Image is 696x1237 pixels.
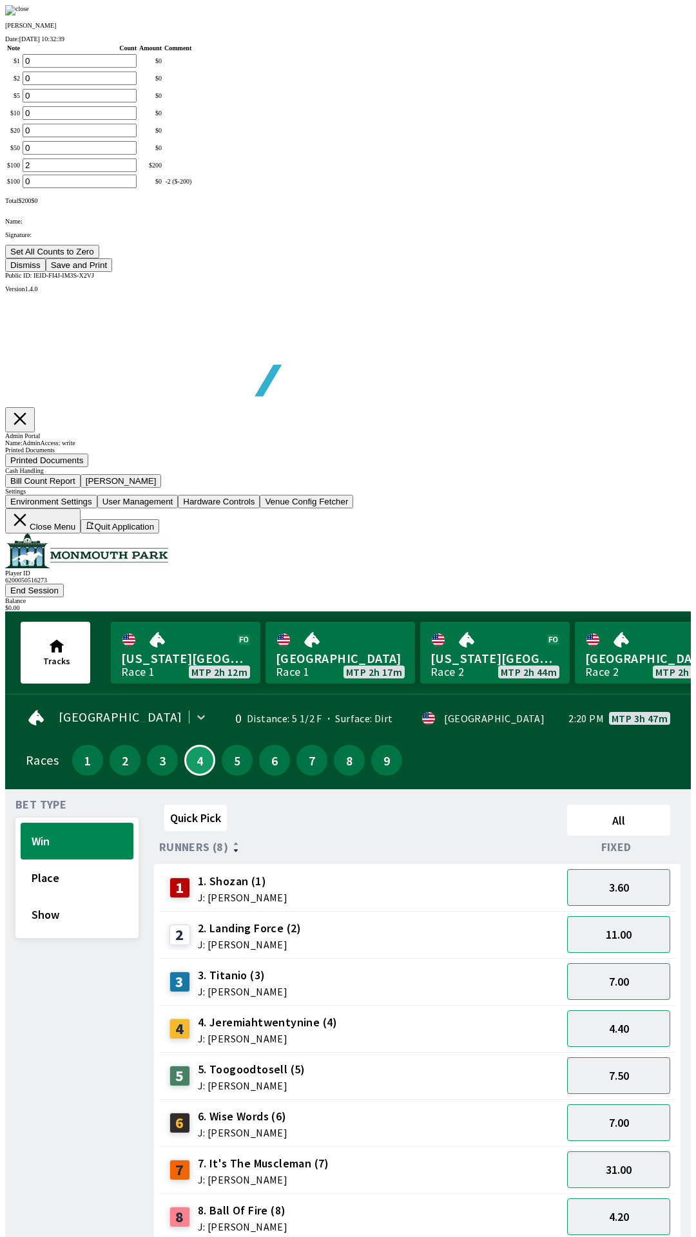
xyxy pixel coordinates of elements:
[612,713,668,724] span: MTP 3h 47m
[5,5,29,15] img: close
[585,667,619,677] div: Race 2
[198,1033,338,1044] span: J: [PERSON_NAME]
[121,667,155,677] div: Race 1
[6,158,21,173] td: $ 100
[139,75,162,82] div: $ 0
[169,877,190,898] div: 1
[21,823,133,859] button: Win
[169,925,190,945] div: 2
[266,622,415,684] a: [GEOGRAPHIC_DATA]Race 1MTP 2h 17m
[184,745,215,776] button: 4
[5,508,81,533] button: Close Menu
[609,1209,629,1224] span: 4.20
[164,178,191,185] div: -2 ($-200)
[276,667,309,677] div: Race 1
[259,745,290,776] button: 6
[170,810,221,825] span: Quick Pick
[169,1019,190,1039] div: 4
[18,197,31,204] span: $ 200
[169,1160,190,1180] div: 7
[139,144,162,151] div: $ 0
[26,755,59,765] div: Races
[5,488,691,495] div: Settings
[32,907,122,922] span: Show
[164,44,192,52] th: Comment
[5,231,691,238] p: Signature:
[5,570,691,577] div: Player ID
[5,495,97,508] button: Environment Settings
[169,1207,190,1227] div: 8
[147,745,178,776] button: 3
[222,745,253,776] button: 5
[159,841,562,854] div: Runners (8)
[198,873,287,890] span: 1. Shozan (1)
[609,1021,629,1036] span: 4.40
[191,667,247,677] span: MTP 2h 12m
[322,712,393,725] span: Surface: Dirt
[225,756,249,765] span: 5
[501,667,557,677] span: MTP 2h 44m
[46,258,112,272] button: Save and Print
[609,1068,629,1083] span: 7.50
[5,22,691,29] p: [PERSON_NAME]
[609,1115,629,1130] span: 7.00
[139,110,162,117] div: $ 0
[110,745,140,776] button: 2
[139,178,162,185] div: $ 0
[430,650,559,667] span: [US_STATE][GEOGRAPHIC_DATA]
[5,272,691,279] div: Public ID:
[334,745,365,776] button: 8
[111,622,260,684] a: [US_STATE][GEOGRAPHIC_DATA]Race 1MTP 2h 12m
[198,892,287,903] span: J: [PERSON_NAME]
[5,597,691,604] div: Balance
[300,756,324,765] span: 7
[32,870,122,885] span: Place
[198,939,302,950] span: J: [PERSON_NAME]
[5,432,691,439] div: Admin Portal
[198,1108,287,1125] span: 6. Wise Words (6)
[150,756,175,765] span: 3
[430,667,464,677] div: Race 2
[59,712,182,722] span: [GEOGRAPHIC_DATA]
[5,577,691,584] div: 6200050516273
[5,218,691,225] p: Name:
[6,53,21,68] td: $ 1
[374,756,399,765] span: 9
[6,123,21,138] td: $ 20
[606,927,632,942] span: 11.00
[5,35,691,43] div: Date:
[198,986,287,997] span: J: [PERSON_NAME]
[420,622,570,684] a: [US_STATE][GEOGRAPHIC_DATA]Race 2MTP 2h 44m
[5,604,691,611] div: $ 0.00
[6,44,21,52] th: Note
[139,92,162,99] div: $ 0
[15,800,66,810] span: Bet Type
[113,756,137,765] span: 2
[198,967,287,984] span: 3. Titanio (3)
[568,713,604,724] span: 2:20 PM
[567,1151,670,1188] button: 31.00
[169,1066,190,1086] div: 5
[262,756,287,765] span: 6
[139,127,162,134] div: $ 0
[601,842,632,852] span: Fixed
[121,650,250,667] span: [US_STATE][GEOGRAPHIC_DATA]
[169,1113,190,1133] div: 6
[224,713,242,724] div: 0
[31,197,37,204] span: $ 0
[567,1198,670,1235] button: 4.20
[34,272,94,279] span: IEID-FI4J-IM3S-X2VJ
[567,1104,670,1141] button: 7.00
[164,805,227,831] button: Quick Pick
[567,805,670,836] button: All
[609,880,629,895] span: 3.60
[21,622,90,684] button: Tracks
[5,474,81,488] button: Bill Count Report
[159,842,228,852] span: Runners (8)
[567,916,670,953] button: 11.00
[198,1127,287,1138] span: J: [PERSON_NAME]
[5,258,46,272] button: Dismiss
[178,495,260,508] button: Hardware Controls
[5,533,168,568] img: venue logo
[198,1202,287,1219] span: 8. Ball Of Fire (8)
